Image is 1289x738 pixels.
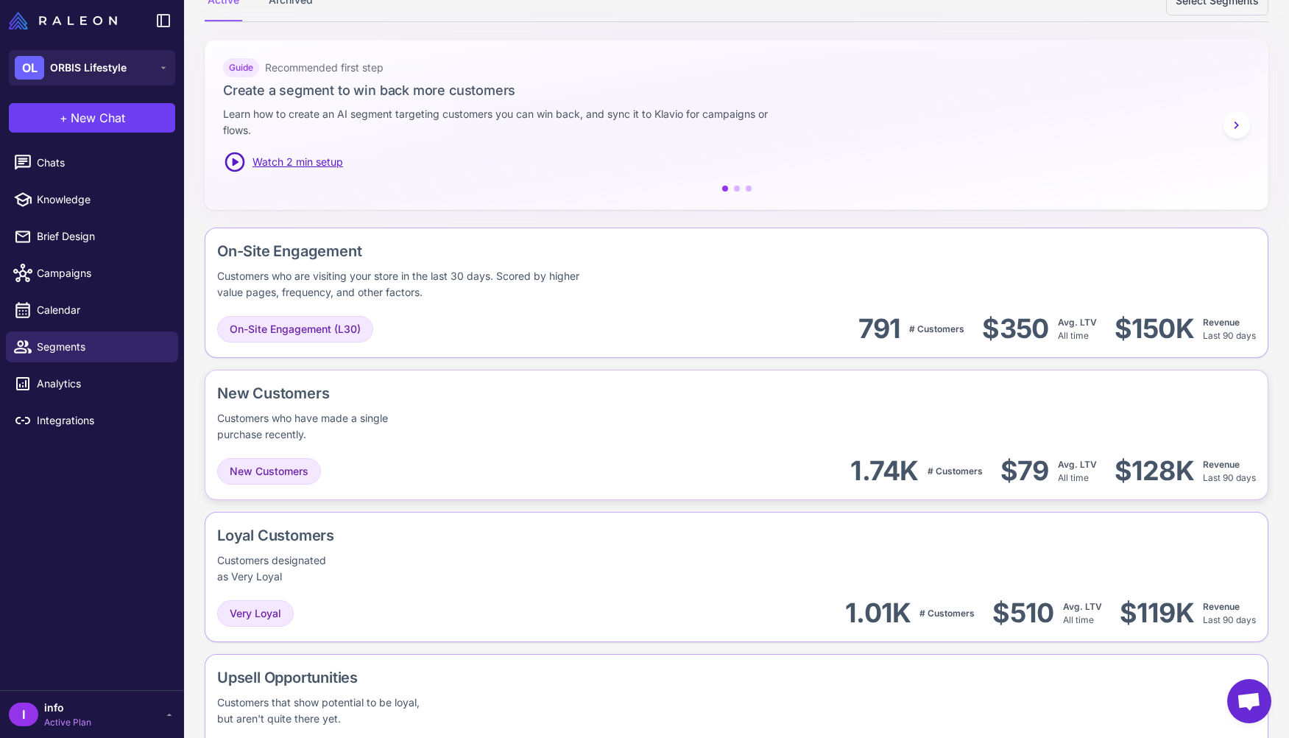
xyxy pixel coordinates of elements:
[909,323,964,334] span: # Customers
[252,154,343,170] span: Watch 2 min setup
[37,191,166,208] span: Knowledge
[37,155,166,171] span: Chats
[1203,600,1256,627] div: Last 90 days
[1000,454,1049,488] div: $79
[850,454,918,488] div: 1.74K
[928,465,983,477] span: # Customers
[6,405,178,436] a: Integrations
[217,410,392,443] div: Customers who have made a single purchase recently.
[37,376,166,392] span: Analytics
[919,608,975,619] span: # Customers
[44,716,91,729] span: Active Plan
[1063,600,1102,627] div: All time
[9,12,123,29] a: Raleon Logo
[6,331,178,362] a: Segments
[37,412,166,429] span: Integrations
[6,147,178,178] a: Chats
[230,463,308,479] span: New Customers
[217,268,598,301] div: Customers who are visiting your store in the last 30 days. Scored by higher value pages, frequenc...
[1115,312,1194,345] div: $150K
[223,58,259,77] div: Guide
[992,597,1053,630] div: $510
[71,109,125,127] span: New Chat
[217,695,437,727] div: Customers that show potential to be loyal, but aren't quite there yet.
[230,321,361,337] span: On-Site Engagement (L30)
[1203,459,1240,470] span: Revenue
[223,106,788,138] p: Learn how to create an AI segment targeting customers you can win back, and sync it to Klavio for...
[265,60,384,76] span: Recommended first step
[9,703,38,726] div: I
[217,552,335,585] div: Customers designated as Very Loyal
[37,339,166,355] span: Segments
[1203,601,1240,612] span: Revenue
[6,295,178,326] a: Calendar
[6,221,178,252] a: Brief Design
[230,605,281,622] span: Very Loyal
[60,109,68,127] span: +
[223,80,1250,100] h3: Create a segment to win back more customers
[9,50,175,85] button: OLORBIS Lifestyle
[1115,454,1194,488] div: $128K
[217,667,546,689] div: Upsell Opportunities
[9,12,117,29] img: Raleon Logo
[1120,597,1194,630] div: $119K
[845,597,911,630] div: 1.01K
[6,258,178,289] a: Campaigns
[1058,317,1097,328] span: Avg. LTV
[982,312,1048,345] div: $350
[1058,316,1097,342] div: All time
[15,56,44,80] div: OL
[1058,458,1097,485] div: All time
[1063,601,1102,612] span: Avg. LTV
[9,103,175,133] button: +New Chat
[1203,458,1256,485] div: Last 90 days
[1203,317,1240,328] span: Revenue
[217,240,788,262] div: On-Site Engagement
[1227,679,1271,723] a: Aprire la chat
[37,265,166,281] span: Campaigns
[1203,316,1256,342] div: Last 90 days
[6,184,178,215] a: Knowledge
[217,524,394,547] div: Loyal Customers
[1058,459,1097,470] span: Avg. LTV
[217,382,480,404] div: New Customers
[44,700,91,716] span: info
[37,302,166,318] span: Calendar
[50,60,127,76] span: ORBIS Lifestyle
[37,228,166,245] span: Brief Design
[858,312,901,345] div: 791
[6,368,178,399] a: Analytics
